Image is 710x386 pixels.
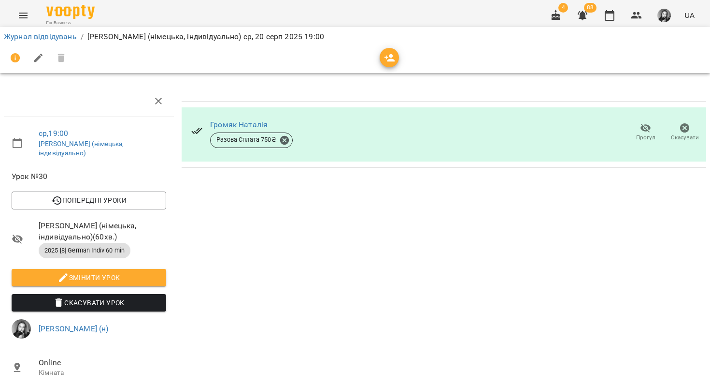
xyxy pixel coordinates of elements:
button: Скасувати Урок [12,294,166,312]
span: Прогул [636,134,655,142]
button: UA [681,6,698,24]
button: Змінити урок [12,269,166,286]
span: Попередні уроки [19,194,158,206]
span: 2025 [8] German Indiv 60 min [39,246,130,255]
span: [PERSON_NAME] (німецька, індивідуально) ( 60 хв. ) [39,220,166,243]
a: Журнал відвідувань [4,32,77,41]
button: Попередні уроки [12,192,166,209]
span: Скасувати Урок [19,297,158,309]
span: Урок №30 [12,171,166,182]
nav: breadcrumb [4,31,706,43]
img: 9e1ebfc99129897ddd1a9bdba1aceea8.jpg [657,9,671,22]
span: Змінити урок [19,272,158,283]
button: Скасувати [665,119,704,146]
span: UA [684,10,695,20]
p: [PERSON_NAME] (німецька, індивідуально) ср, 20 серп 2025 19:00 [87,31,324,43]
p: Кімната [39,368,166,378]
button: Menu [12,4,35,27]
a: Громяк Наталія [210,120,268,129]
span: Разова Сплата 750 ₴ [211,135,282,144]
a: [PERSON_NAME] (німецька, індивідуально) [39,140,124,157]
img: Voopty Logo [46,5,95,19]
span: 88 [584,3,596,13]
span: Online [39,357,166,369]
span: For Business [46,20,95,26]
a: ср , 19:00 [39,129,68,138]
li: / [81,31,84,43]
a: [PERSON_NAME] (н) [39,324,109,333]
img: 9e1ebfc99129897ddd1a9bdba1aceea8.jpg [12,319,31,339]
button: Прогул [626,119,665,146]
span: Скасувати [671,134,699,142]
span: 4 [558,3,568,13]
div: Разова Сплата 750₴ [210,133,293,148]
